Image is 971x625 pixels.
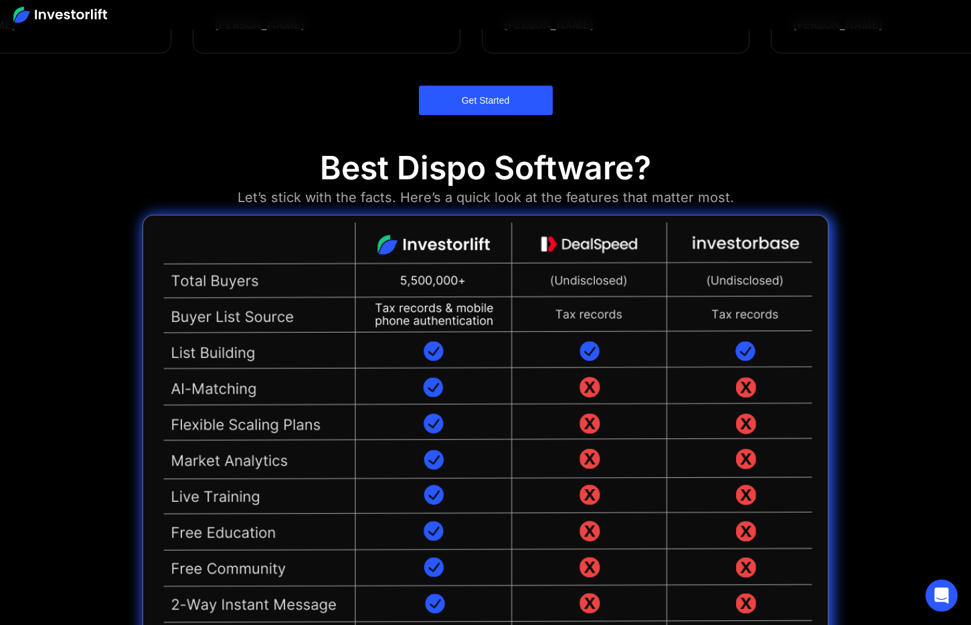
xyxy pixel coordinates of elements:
div: Best Dispo Software? [320,149,651,187]
a: Get Started [419,86,553,115]
div: Let’s stick with the facts. Here’s a quick look at the features that matter most. [238,187,734,208]
div: [PERSON_NAME] [793,18,883,31]
div: Open Intercom Messenger [925,579,958,612]
div: [PERSON_NAME] [504,18,594,31]
div: [PERSON_NAME] [215,18,304,31]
